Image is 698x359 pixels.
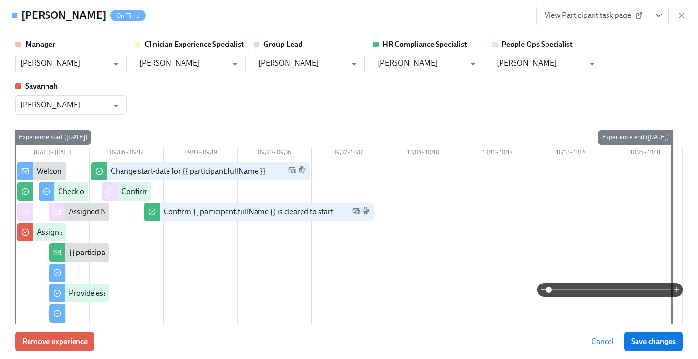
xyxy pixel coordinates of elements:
strong: Savannah [25,81,58,90]
button: Cancel [585,332,621,351]
button: View task page [649,6,669,25]
div: Experience start ([DATE]) [15,130,91,145]
button: Save changes [624,332,683,351]
span: Save changes [631,337,676,346]
button: Open [228,57,243,72]
div: Assign a Clinician Experience Specialist for {{ participant.fullName }} (start-date {{ participan... [37,227,420,238]
span: On Time [110,12,146,19]
div: 10/04 – 10/10 [386,148,460,160]
div: Change start-date for {{ participant.fullName }} [111,166,266,177]
div: Check out our recommended laptop specs [58,186,197,197]
div: Experience end ([DATE]) [598,130,672,145]
strong: HR Compliance Specialist [382,40,467,49]
span: View Participant task page [545,11,641,20]
span: Work Email [352,207,360,218]
strong: People Ops Specialist [501,40,573,49]
button: Open [108,57,123,72]
span: Slack [298,166,306,177]
div: Assigned New Hire [69,207,132,217]
div: 10/25 – 10/31 [608,148,683,160]
button: Open [347,57,362,72]
button: Open [466,57,481,72]
div: 10/11 – 10/17 [460,148,534,160]
div: Welcome from the Charlie Health Compliance Team 👋 [37,166,219,177]
span: Cancel [592,337,614,346]
div: 09/13 – 09/19 [164,148,238,160]
div: Confirm cleared by People Ops [121,186,224,197]
h4: [PERSON_NAME] [21,8,106,23]
button: Remove experience [15,332,94,351]
span: Work Email [288,166,296,177]
div: 09/06 – 09/12 [90,148,164,160]
a: View Participant task page [536,6,649,25]
div: {{ participant.fullName }} has filled out the onboarding form [69,247,266,258]
span: Remove experience [22,337,88,346]
div: 10/18 – 10/24 [534,148,608,160]
strong: Group Lead [263,40,303,49]
span: Slack [362,207,370,218]
strong: Manager [25,40,55,49]
strong: Clinician Experience Specialist [144,40,244,49]
button: Open [108,98,123,113]
div: 09/20 – 09/26 [238,148,312,160]
button: Open [585,57,600,72]
div: 09/27 – 10/03 [312,148,386,160]
div: [DATE] – [DATE] [15,148,90,160]
div: Confirm {{ participant.fullName }} is cleared to start [164,207,333,217]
